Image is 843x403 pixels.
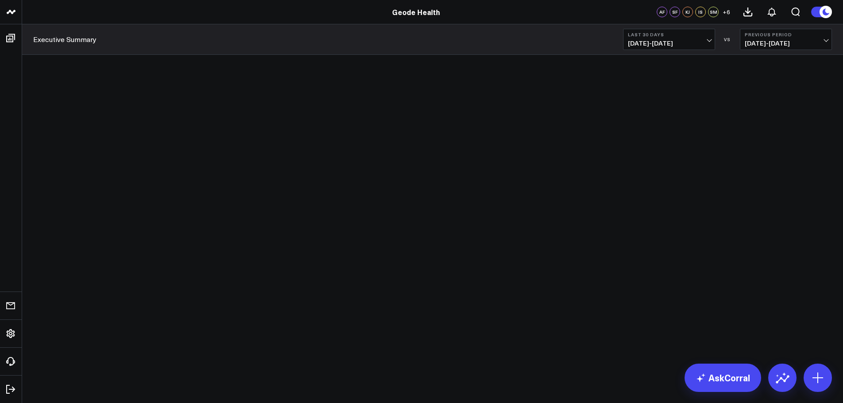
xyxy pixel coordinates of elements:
[745,32,827,37] b: Previous Period
[723,9,730,15] span: + 6
[695,7,706,17] div: IS
[628,32,710,37] b: Last 30 Days
[721,7,731,17] button: +6
[670,7,680,17] div: SF
[623,29,715,50] button: Last 30 Days[DATE]-[DATE]
[657,7,667,17] div: AF
[392,7,440,17] a: Geode Health
[740,29,832,50] button: Previous Period[DATE]-[DATE]
[708,7,719,17] div: SM
[33,35,96,44] a: Executive Summary
[628,40,710,47] span: [DATE] - [DATE]
[685,364,761,392] a: AskCorral
[720,37,735,42] div: VS
[745,40,827,47] span: [DATE] - [DATE]
[682,7,693,17] div: KJ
